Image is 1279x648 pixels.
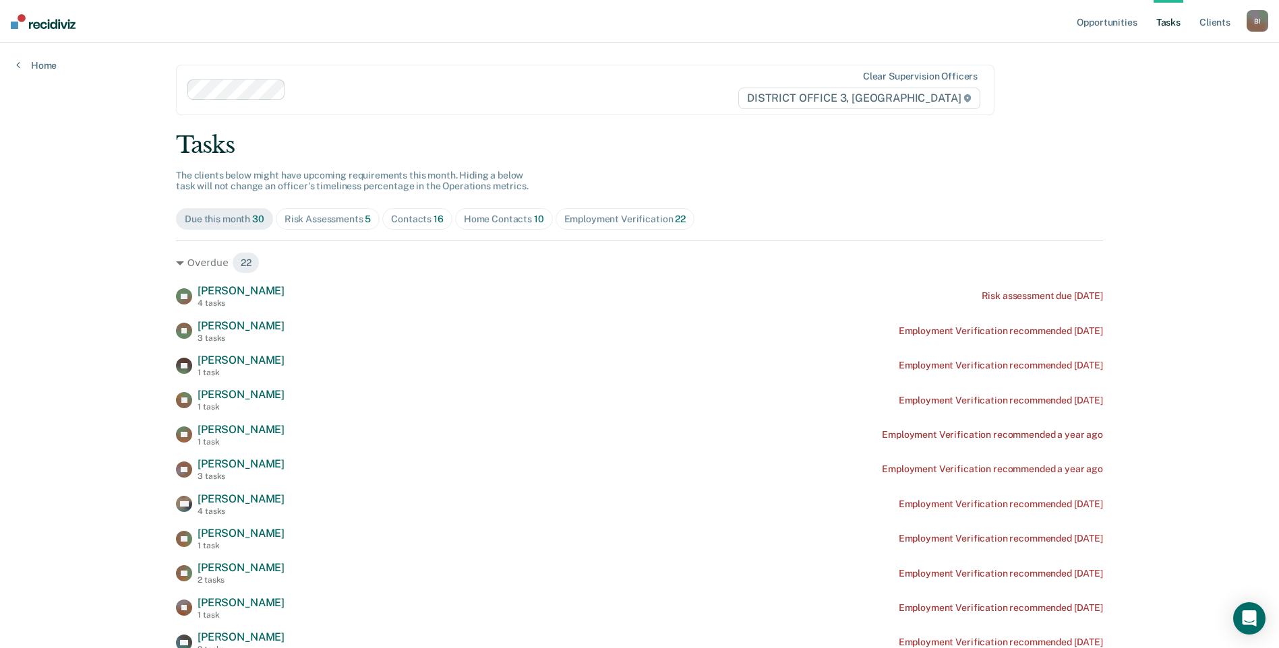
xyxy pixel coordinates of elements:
div: Employment Verification recommended [DATE] [899,395,1103,406]
div: 3 tasks [198,333,285,343]
div: Employment Verification recommended [DATE] [899,325,1103,337]
div: Open Intercom Messenger [1233,602,1266,635]
div: Overdue 22 [176,252,1103,273]
div: 1 task [198,437,285,447]
button: BI [1247,10,1268,32]
span: [PERSON_NAME] [198,561,285,574]
div: Clear supervision officers [863,71,978,82]
div: Home Contacts [464,214,544,225]
a: Home [16,59,57,71]
span: [PERSON_NAME] [198,492,285,505]
span: [PERSON_NAME] [198,354,285,366]
span: DISTRICT OFFICE 3, [GEOGRAPHIC_DATA] [738,88,980,109]
span: 22 [675,214,686,224]
span: [PERSON_NAME] [198,284,285,297]
span: [PERSON_NAME] [198,596,285,609]
div: Contacts [391,214,444,225]
div: Employment Verification recommended [DATE] [899,637,1103,648]
span: The clients below might have upcoming requirements this month. Hiding a below task will not chang... [176,170,529,192]
div: Employment Verification recommended [DATE] [899,360,1103,371]
span: 22 [232,252,260,273]
span: 10 [534,214,544,224]
div: 4 tasks [198,298,285,308]
span: 5 [365,214,371,224]
div: 1 task [198,368,285,377]
div: Due this month [185,214,264,225]
div: 2 tasks [198,575,285,585]
div: Employment Verification recommended [DATE] [899,533,1103,544]
div: Employment Verification [564,214,686,225]
div: Tasks [176,131,1103,159]
div: Employment Verification recommended [DATE] [899,568,1103,579]
div: Risk Assessments [285,214,371,225]
span: [PERSON_NAME] [198,630,285,643]
div: Employment Verification recommended a year ago [882,429,1103,441]
div: Employment Verification recommended [DATE] [899,602,1103,614]
span: [PERSON_NAME] [198,319,285,332]
div: B I [1247,10,1268,32]
span: [PERSON_NAME] [198,457,285,470]
div: 1 task [198,610,285,620]
div: Risk assessment due [DATE] [982,290,1103,302]
span: 30 [252,214,264,224]
span: [PERSON_NAME] [198,527,285,540]
span: 16 [434,214,444,224]
span: [PERSON_NAME] [198,423,285,436]
div: Employment Verification recommended [DATE] [899,498,1103,510]
div: 1 task [198,402,285,412]
div: 1 task [198,541,285,550]
div: Employment Verification recommended a year ago [882,463,1103,475]
img: Recidiviz [11,14,76,29]
div: 3 tasks [198,472,285,481]
span: [PERSON_NAME] [198,388,285,401]
div: 4 tasks [198,507,285,516]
